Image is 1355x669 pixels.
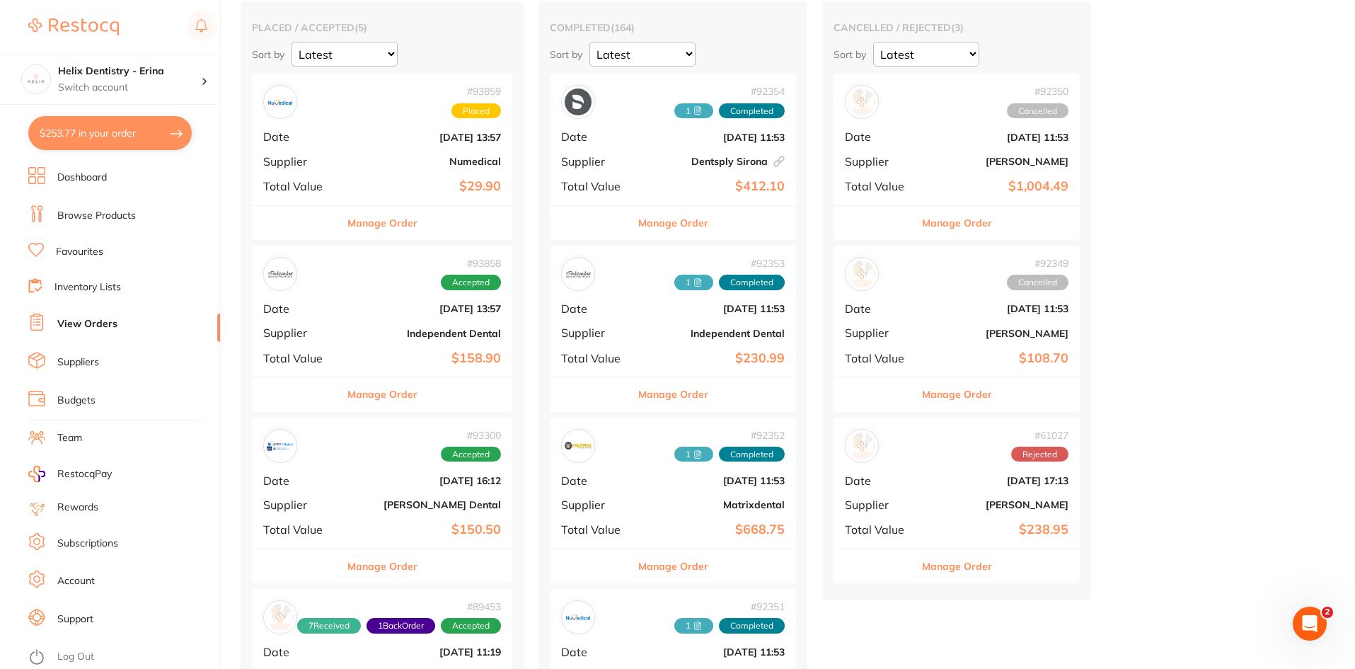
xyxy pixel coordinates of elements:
h2: placed / accepted ( 5 ) [252,21,512,34]
span: # 92350 [1007,86,1068,97]
b: $108.70 [927,351,1068,366]
b: [PERSON_NAME] [927,328,1068,339]
span: Date [561,302,632,315]
b: [DATE] 13:57 [350,303,501,314]
span: Received [674,275,713,290]
span: # 92354 [674,86,785,97]
a: Account [57,574,95,588]
span: Placed [451,103,501,119]
span: Completed [719,618,785,634]
span: Total Value [561,180,632,193]
button: $253.77 in your order [28,116,192,150]
b: [DATE] 11:53 [643,475,785,486]
button: Manage Order [347,549,417,583]
img: Henry Schein Halas [267,604,294,631]
span: Cancelled [1007,275,1068,290]
span: Received [674,447,713,462]
img: Restocq Logo [28,18,119,35]
span: # 61027 [1011,430,1068,441]
img: Numedical [565,604,592,631]
img: Independent Dental [565,261,592,287]
b: Matrixdental [643,499,785,510]
span: Total Value [561,352,632,365]
span: Accepted [441,275,501,290]
span: # 92349 [1007,258,1068,269]
b: [DATE] 11:53 [927,132,1068,143]
a: Log Out [57,650,94,664]
span: Supplier [561,498,632,511]
h2: completed ( 164 ) [550,21,796,34]
a: Inventory Lists [54,280,121,295]
a: Favourites [56,245,103,259]
span: # 89453 [297,601,501,612]
iframe: Intercom live chat [1293,607,1327,641]
span: Supplier [561,326,632,339]
button: Log Out [28,646,216,669]
span: Supplier [845,326,916,339]
span: Date [263,646,339,658]
span: Cancelled [1007,103,1068,119]
img: Dentsply Sirona [565,88,592,115]
span: Supplier [263,326,339,339]
span: Received [674,103,713,119]
p: Switch account [58,81,201,95]
h4: Helix Dentistry - Erina [58,64,201,79]
a: Restocq Logo [28,11,119,43]
a: Support [57,612,93,627]
p: Sort by [550,48,582,61]
img: Matrixdental [565,433,592,459]
span: Supplier [845,498,916,511]
b: $230.99 [643,351,785,366]
img: Adam Dental [848,261,875,287]
span: Accepted [441,618,501,634]
button: Manage Order [638,549,708,583]
b: $1,004.49 [927,179,1068,194]
span: Total Value [263,352,339,365]
span: Date [561,474,632,487]
span: RestocqPay [57,467,112,481]
span: Date [845,302,916,315]
button: Manage Order [347,206,417,240]
b: [DATE] 17:13 [927,475,1068,486]
a: Suppliers [57,355,99,370]
a: RestocqPay [28,466,112,482]
img: Helix Dentistry - Erina [22,65,50,93]
b: [DATE] 11:53 [643,646,785,658]
div: Erskine Dental#93300AcceptedDate[DATE] 16:12Supplier[PERSON_NAME] DentalTotal Value$150.50Manage ... [252,418,512,584]
a: Budgets [57,394,96,408]
span: # 92351 [674,601,785,612]
span: Completed [719,103,785,119]
span: Date [561,130,632,143]
a: Browse Products [57,209,136,223]
span: Completed [719,447,785,462]
span: Accepted [441,447,501,462]
button: Manage Order [922,549,992,583]
b: $668.75 [643,522,785,537]
img: Adam Dental [848,433,875,459]
span: Received [674,618,713,634]
span: # 93859 [451,86,501,97]
div: Numedical#93859PlacedDate[DATE] 13:57SupplierNumedicalTotal Value$29.90Manage Order [252,74,512,240]
span: Date [561,646,632,658]
span: # 93300 [441,430,501,441]
img: Independent Dental [267,261,294,287]
span: Supplier [845,155,916,168]
span: # 92353 [674,258,785,269]
img: Numedical [267,88,294,115]
a: Dashboard [57,171,107,185]
button: Manage Order [922,377,992,411]
b: Independent Dental [643,328,785,339]
span: Received [297,618,361,634]
div: Independent Dental#93858AcceptedDate[DATE] 13:57SupplierIndependent DentalTotal Value$158.90Manag... [252,246,512,412]
b: $150.50 [350,522,501,537]
span: Total Value [561,523,632,536]
b: [DATE] 13:57 [350,132,501,143]
button: Manage Order [922,206,992,240]
b: [DATE] 11:19 [350,646,501,658]
span: Total Value [845,352,916,365]
b: Numedical [350,156,501,167]
a: View Orders [57,317,117,331]
button: Manage Order [638,377,708,411]
span: Date [845,130,916,143]
b: [PERSON_NAME] Dental [350,499,501,510]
